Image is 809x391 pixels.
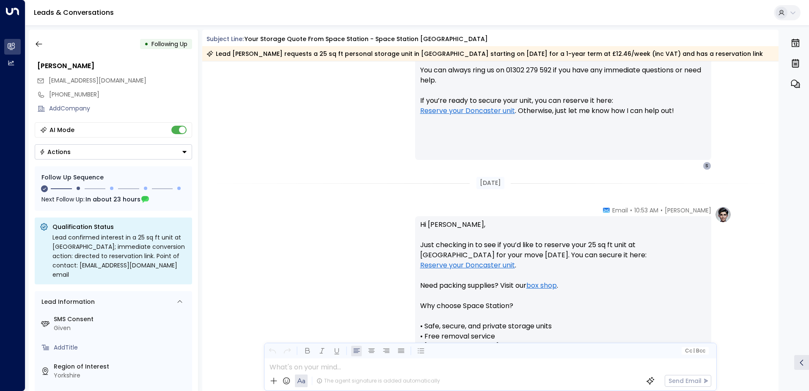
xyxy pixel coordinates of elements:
div: • [144,36,149,52]
span: Cc Bcc [685,348,705,354]
div: S [703,162,711,170]
span: [PERSON_NAME] [665,206,711,215]
a: box shop [526,281,557,291]
div: Given [54,324,189,333]
div: Next Follow Up: [41,195,185,204]
div: Your storage quote from Space Station - Space Station [GEOGRAPHIC_DATA] [245,35,488,44]
div: Button group with a nested menu [35,144,192,160]
div: [DATE] [476,177,504,189]
span: [EMAIL_ADDRESS][DOMAIN_NAME] [49,76,146,85]
span: In about 23 hours [85,195,140,204]
label: SMS Consent [54,315,189,324]
span: Following Up [151,40,187,48]
div: AI Mode [50,126,74,134]
button: Actions [35,144,192,160]
img: profile-logo.png [715,206,732,223]
button: Redo [282,346,292,356]
div: Actions [39,148,71,156]
span: • [660,206,663,215]
div: AddCompany [49,104,192,113]
span: | [693,348,695,354]
div: Lead confirmed interest in a 25 sq ft unit at [GEOGRAPHIC_DATA]; immediate conversion action: dir... [52,233,187,279]
label: Region of Interest [54,362,189,371]
span: 10:53 AM [634,206,658,215]
span: • [630,206,632,215]
span: Sallybroomfield@gmail.com [49,76,146,85]
p: Qualification Status [52,223,187,231]
div: Lead [PERSON_NAME] requests a 25 sq ft personal storage unit in [GEOGRAPHIC_DATA] starting on [DA... [206,50,763,58]
div: The agent signature is added automatically [316,377,440,385]
span: Subject Line: [206,35,244,43]
button: Undo [267,346,278,356]
div: [PERSON_NAME] [37,61,192,71]
div: Yorkshire [54,371,189,380]
div: Lead Information [39,297,95,306]
button: Cc|Bcc [681,347,708,355]
div: Follow Up Sequence [41,173,185,182]
div: [PHONE_NUMBER] [49,90,192,99]
a: Reserve your Doncaster unit [420,106,515,116]
div: AddTitle [54,343,189,352]
a: Reserve your Doncaster unit [420,260,515,270]
a: Leads & Conversations [34,8,114,17]
span: Email [612,206,628,215]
